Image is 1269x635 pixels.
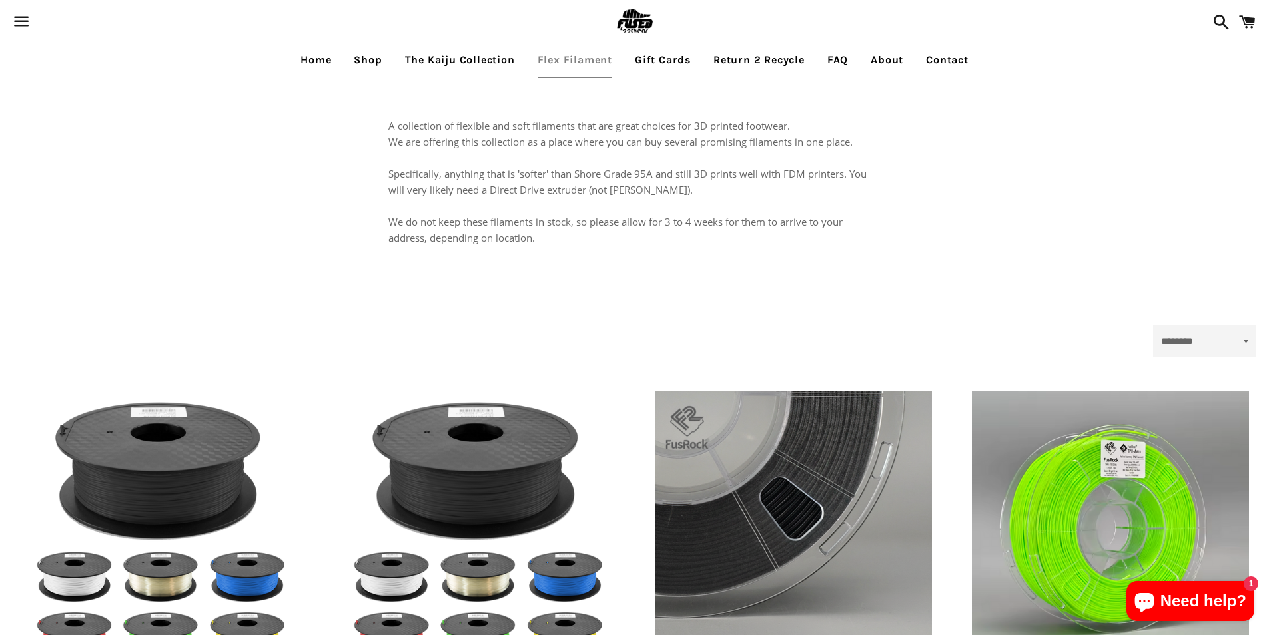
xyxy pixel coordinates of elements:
[388,118,881,246] p: A collection of flexible and soft filaments that are great choices for 3D printed footwear. We ar...
[703,43,815,77] a: Return 2 Recycle
[528,43,622,77] a: Flex Filament
[625,43,701,77] a: Gift Cards
[817,43,858,77] a: FAQ
[290,43,341,77] a: Home
[861,43,913,77] a: About
[344,43,392,77] a: Shop
[1122,581,1258,624] inbox-online-store-chat: Shopify online store chat
[916,43,979,77] a: Contact
[395,43,525,77] a: The Kaiju Collection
